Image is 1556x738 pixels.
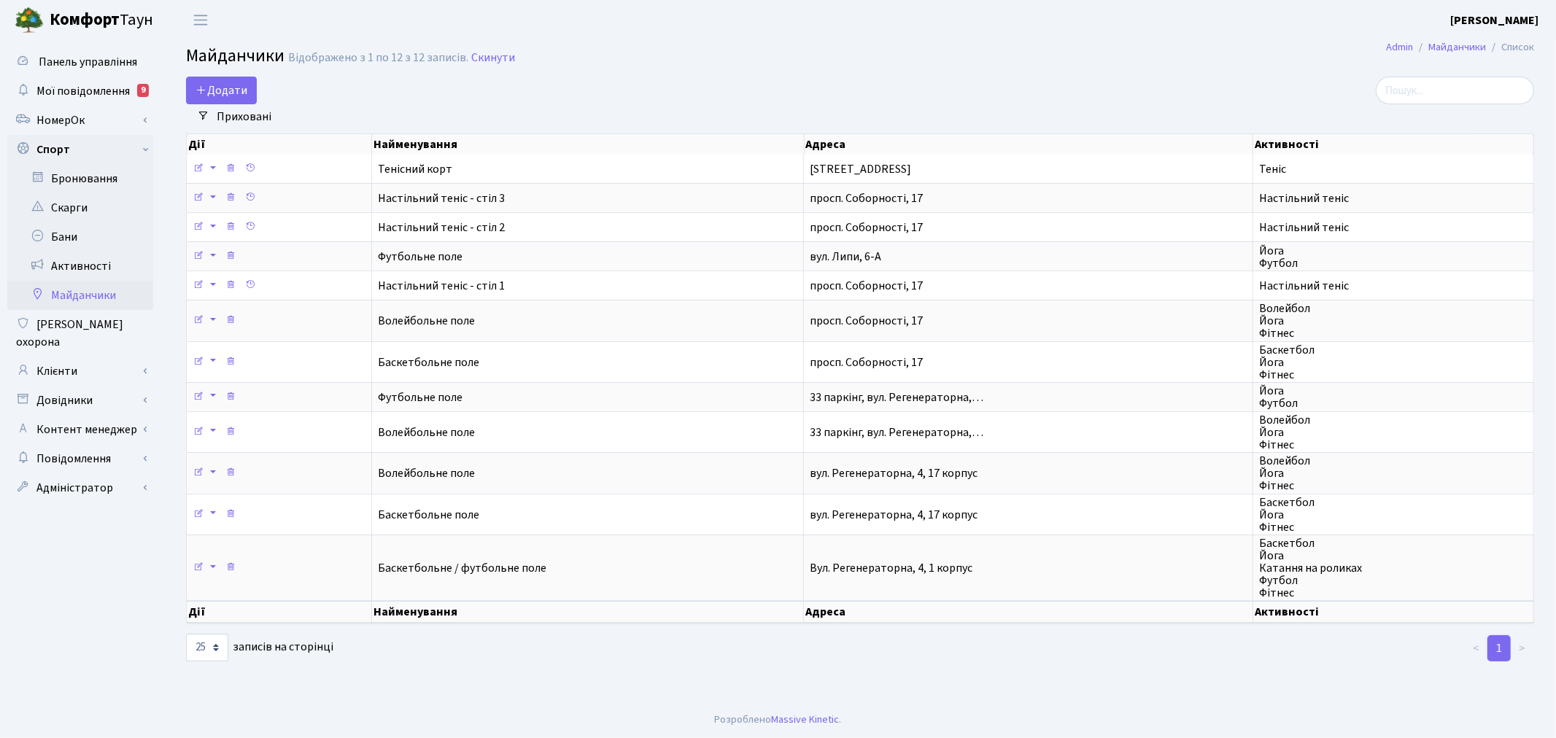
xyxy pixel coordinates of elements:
[378,220,505,236] span: Настільний теніс - стіл 2
[1364,32,1556,63] nav: breadcrumb
[1253,134,1534,155] th: Активності
[810,313,923,329] span: просп. Соборності, 17
[7,193,153,222] a: Скарги
[50,8,120,31] b: Комфорт
[7,444,153,473] a: Повідомлення
[7,281,153,310] a: Майданчики
[810,560,972,576] span: Вул. Регенераторна, 4, 1 корпус
[378,313,475,329] span: Волейбольне поле
[7,473,153,502] a: Адміністратор
[810,354,923,370] span: просп. Соборності, 17
[1259,494,1315,535] span: Баскетбол Йога Фітнес
[810,220,923,236] span: просп. Соборності, 17
[7,357,153,386] a: Клієнти
[7,310,153,357] a: [PERSON_NAME] охорона
[378,354,479,370] span: Баскетбольне поле
[7,164,153,193] a: Бронювання
[810,249,881,265] span: вул. Липи, 6-А
[378,507,479,523] span: Баскетбольне поле
[196,82,247,98] span: Додати
[378,560,546,576] span: Баскетбольне / футбольне поле
[1487,635,1511,661] a: 1
[187,134,372,155] th: Дії
[288,51,468,65] div: Відображено з 1 по 12 з 12 записів.
[772,712,840,727] a: Massive Kinetic
[378,161,452,177] span: Тенісний корт
[7,386,153,415] a: Довідники
[7,77,153,106] a: Мої повідомлення9
[372,134,804,155] th: Найменування
[805,134,1254,155] th: Адреса
[1259,220,1349,236] span: Настільний теніс
[810,507,978,523] span: вул. Регенераторна, 4, 17 корпус
[471,51,515,65] a: Скинути
[211,104,277,129] a: Приховані
[1259,535,1362,601] span: Баскетбол Йога Катання на роликах Футбол Фітнес
[186,77,257,104] a: Додати
[1386,39,1413,55] a: Admin
[39,54,137,70] span: Панель управління
[810,190,923,206] span: просп. Соборності, 17
[1259,453,1310,494] span: Волейбол Йога Фітнес
[186,43,285,69] span: Майданчики
[1259,278,1349,294] span: Настільний теніс
[7,106,153,135] a: НомерОк
[810,161,911,177] span: [STREET_ADDRESS]
[1450,12,1538,28] b: [PERSON_NAME]
[50,8,153,33] span: Таун
[1259,243,1298,271] span: Йога Футбол
[715,712,842,728] div: Розроблено .
[7,415,153,444] a: Контент менеджер
[1259,161,1286,177] span: Теніс
[1253,601,1534,623] th: Активності
[1486,39,1534,55] li: Список
[1259,342,1315,383] span: Баскетбол Йога Фітнес
[1428,39,1486,55] a: Майданчики
[186,634,333,661] label: записів на сторінці
[372,601,804,623] th: Найменування
[1259,300,1310,341] span: Волейбол Йога Фітнес
[378,190,505,206] span: Настільний теніс - стіл 3
[1259,190,1349,206] span: Настільний теніс
[1376,77,1534,104] input: Пошук...
[378,424,475,440] span: Волейбольне поле
[1450,12,1538,29] a: [PERSON_NAME]
[810,389,983,405] span: 33 паркінг, вул. Регенераторна,…
[1259,383,1298,411] span: Йога Футбол
[1259,412,1310,453] span: Волейбол Йога Фітнес
[378,249,462,265] span: Футбольне поле
[810,278,923,294] span: просп. Соборності, 17
[7,135,153,164] a: Спорт
[7,252,153,281] a: Активності
[378,465,475,481] span: Волейбольне поле
[15,6,44,35] img: logo.png
[378,389,462,405] span: Футбольне поле
[36,83,130,99] span: Мої повідомлення
[187,601,372,623] th: Дії
[186,634,228,661] select: записів на сторінці
[378,278,505,294] span: Настільний теніс - стіл 1
[7,47,153,77] a: Панель управління
[7,222,153,252] a: Бани
[810,465,978,481] span: вул. Регенераторна, 4, 17 корпус
[804,601,1253,623] th: Адреса
[182,8,219,32] button: Переключити навігацію
[137,84,149,97] div: 9
[810,424,983,440] span: 33 паркінг, вул. Регенераторна,…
